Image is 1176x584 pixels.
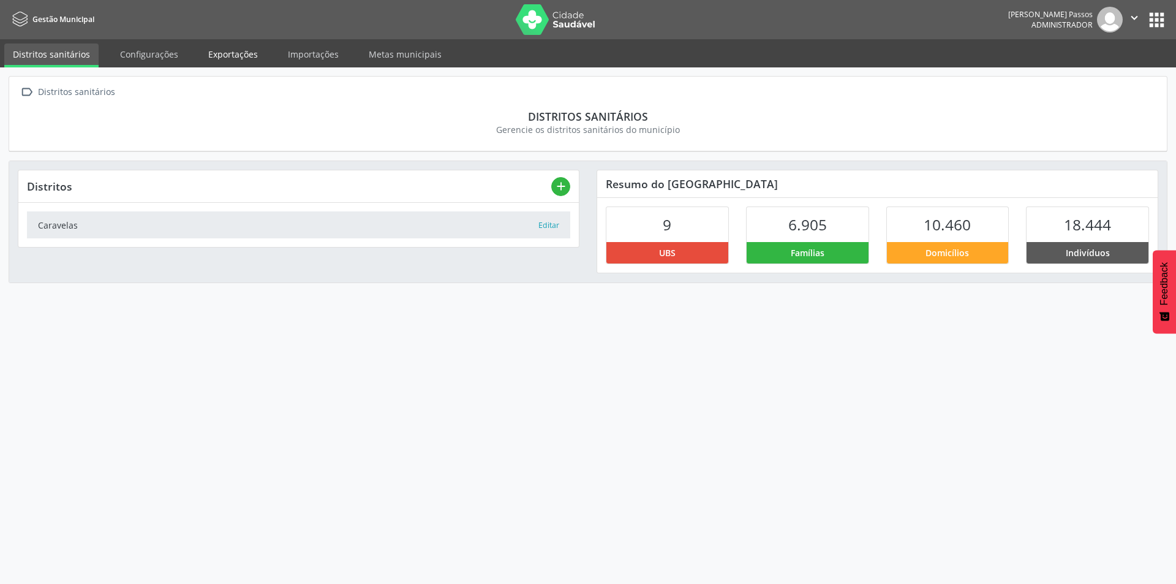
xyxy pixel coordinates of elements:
[38,219,538,232] div: Caravelas
[9,9,94,29] a: Gestão Municipal
[18,83,36,101] i: 
[200,44,266,65] a: Exportações
[26,110,1150,123] div: Distritos sanitários
[659,246,676,259] span: UBS
[1064,214,1111,235] span: 18.444
[538,219,560,232] button: Editar
[554,180,568,193] i: add
[18,83,117,101] a:  Distritos sanitários
[663,214,671,235] span: 9
[27,211,570,238] a: Caravelas Editar
[791,246,824,259] span: Famílias
[27,180,551,193] div: Distritos
[1008,9,1093,20] div: [PERSON_NAME] Passos
[1159,262,1170,305] span: Feedback
[1031,20,1093,30] span: Administrador
[1123,7,1146,32] button: 
[924,214,971,235] span: 10.460
[360,44,450,65] a: Metas municipais
[1153,250,1176,333] button: Feedback - Mostrar pesquisa
[32,14,94,25] span: Gestão Municipal
[788,214,827,235] span: 6.905
[26,123,1150,136] div: Gerencie os distritos sanitários do município
[551,177,570,196] button: add
[1128,11,1141,25] i: 
[925,246,969,259] span: Domicílios
[597,170,1158,197] div: Resumo do [GEOGRAPHIC_DATA]
[111,44,187,65] a: Configurações
[4,44,99,67] a: Distritos sanitários
[279,44,347,65] a: Importações
[36,83,117,101] div: Distritos sanitários
[1146,9,1167,31] button: apps
[1066,246,1110,259] span: Indivíduos
[1097,7,1123,32] img: img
